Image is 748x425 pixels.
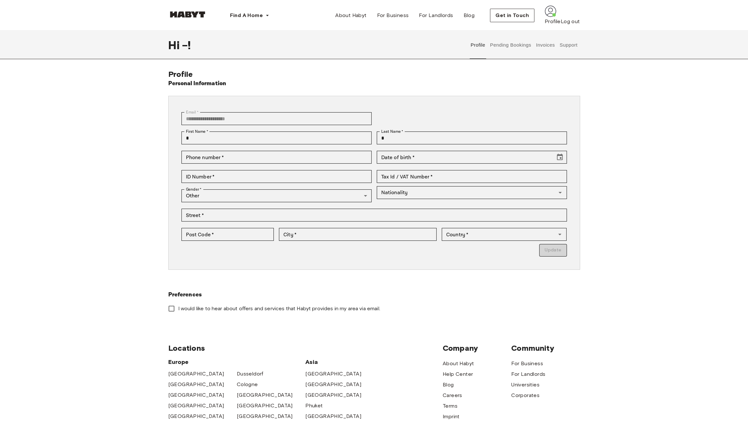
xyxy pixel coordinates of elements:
button: Log out [561,18,580,25]
span: I would like to hear about offers and services that Habyt provides in my area via email. [178,305,380,312]
span: For Landlords [419,12,453,19]
div: user profile tabs [468,31,580,59]
label: Email [186,109,199,115]
a: For Landlords [414,9,458,22]
a: For Landlords [511,370,545,378]
label: Last Name [381,129,403,134]
div: You can't change your email address at the moment. Please reach out to customer support in case y... [181,112,372,125]
div: Other [181,189,372,202]
span: About Habyt [335,12,366,19]
h6: Personal Information [168,79,226,88]
button: Invoices [535,31,555,59]
a: Help Center [443,370,473,378]
a: Blog [443,381,454,389]
a: [GEOGRAPHIC_DATA] [305,391,361,399]
a: [GEOGRAPHIC_DATA] [168,412,224,420]
a: [GEOGRAPHIC_DATA] [305,381,361,388]
button: Find A Home [225,9,274,22]
a: Dusseldorf [237,370,263,378]
button: Choose date [553,151,566,164]
a: Terms [443,402,457,410]
button: Profile [470,31,486,59]
a: About Habyt [443,360,474,367]
span: - ! [182,38,191,52]
button: Pending Bookings [489,31,532,59]
span: Profile [168,69,193,79]
span: Get in Touch [495,12,529,19]
a: Universities [511,381,540,389]
img: avatar [545,5,556,17]
a: [GEOGRAPHIC_DATA] [168,370,224,378]
a: Corporates [511,392,540,399]
a: [GEOGRAPHIC_DATA] [168,391,224,399]
h6: Preferences [168,290,580,299]
span: Asia [305,358,374,366]
label: Gender [186,186,201,192]
a: For Business [372,9,414,22]
a: Imprint [443,413,460,420]
span: Blog [463,12,475,19]
span: Hi [168,38,182,52]
a: Profile [545,18,561,25]
a: [GEOGRAPHIC_DATA] [237,391,293,399]
button: Open [555,230,564,239]
a: Cologne [237,381,258,388]
a: [GEOGRAPHIC_DATA] [237,402,293,410]
a: Phuket [305,402,323,410]
a: [GEOGRAPHIC_DATA] [168,381,224,388]
a: Blog [458,9,480,22]
a: [GEOGRAPHIC_DATA] [237,412,293,420]
button: Open [556,188,565,197]
a: About Habyt [330,9,372,22]
span: Find A Home [230,12,263,19]
span: Locations [168,343,443,353]
span: Community [511,343,580,353]
a: [GEOGRAPHIC_DATA] [305,370,361,378]
a: Careers [443,392,462,399]
button: Support [559,31,578,59]
a: [GEOGRAPHIC_DATA] [168,402,224,410]
button: Get in Touch [490,9,534,22]
a: For Business [511,360,543,367]
span: Europe [168,358,306,366]
img: Habyt [168,11,207,18]
span: For Business [377,12,409,19]
span: Company [443,343,511,353]
label: First Name [186,129,208,134]
a: [GEOGRAPHIC_DATA] [305,412,361,420]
